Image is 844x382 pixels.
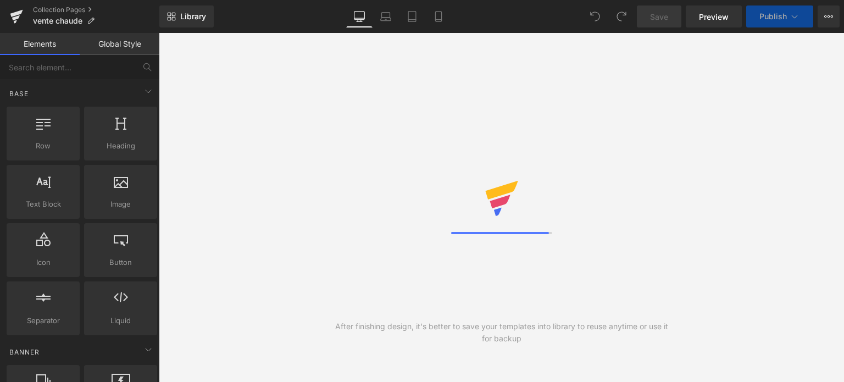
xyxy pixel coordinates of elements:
a: Tablet [399,5,425,27]
button: More [818,5,840,27]
button: Publish [746,5,813,27]
span: Publish [759,12,787,21]
span: Icon [10,257,76,268]
a: Preview [686,5,742,27]
a: Mobile [425,5,452,27]
div: After finishing design, it's better to save your templates into library to reuse anytime or use i... [330,320,673,345]
span: Text Block [10,198,76,210]
span: Button [87,257,154,268]
span: Base [8,88,30,99]
span: Liquid [87,315,154,326]
span: Preview [699,11,729,23]
a: Global Style [80,33,159,55]
a: Laptop [373,5,399,27]
span: Row [10,140,76,152]
button: Undo [584,5,606,27]
a: New Library [159,5,214,27]
a: Collection Pages [33,5,159,14]
span: Banner [8,347,41,357]
button: Redo [610,5,632,27]
span: Separator [10,315,76,326]
span: Heading [87,140,154,152]
span: Save [650,11,668,23]
a: Desktop [346,5,373,27]
span: vente chaude [33,16,82,25]
span: Image [87,198,154,210]
span: Library [180,12,206,21]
